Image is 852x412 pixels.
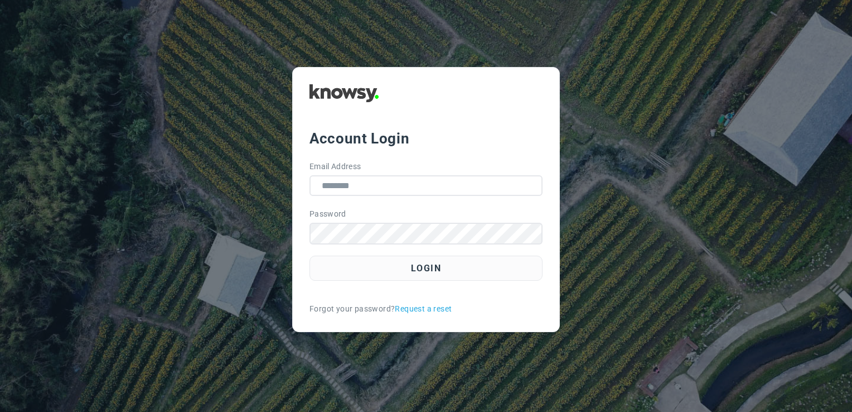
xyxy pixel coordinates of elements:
[309,128,543,148] div: Account Login
[309,161,361,173] label: Email Address
[309,256,543,281] button: Login
[395,303,452,315] a: Request a reset
[309,208,346,220] label: Password
[309,303,543,315] div: Forgot your password?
